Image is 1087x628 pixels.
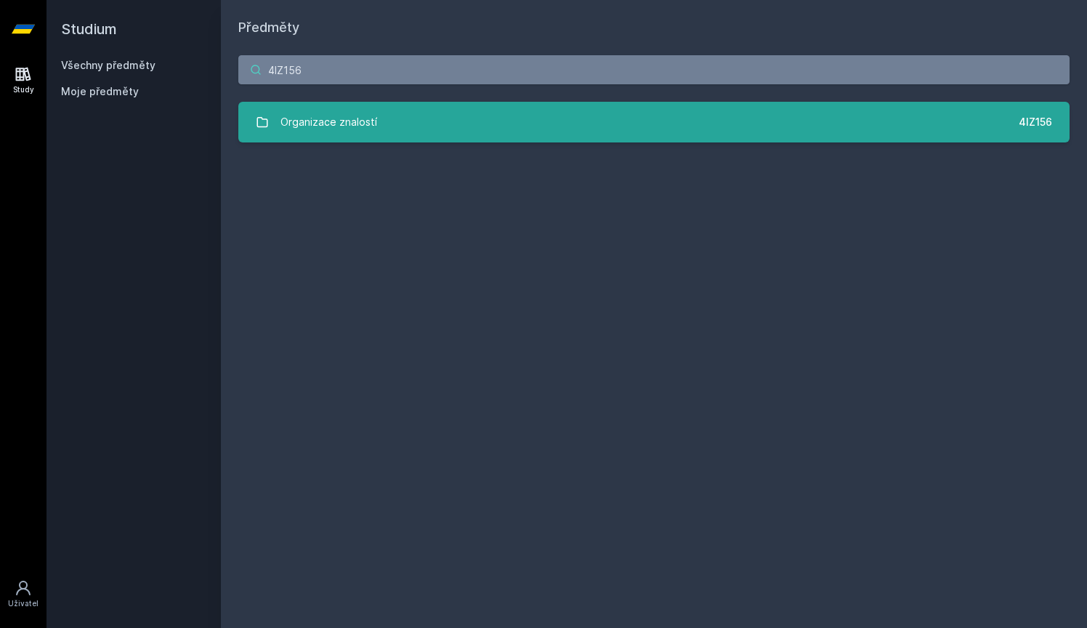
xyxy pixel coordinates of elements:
[8,598,39,609] div: Uživatel
[280,108,377,137] div: Organizace znalostí
[238,55,1070,84] input: Název nebo ident předmětu…
[1019,115,1052,129] div: 4IZ156
[238,102,1070,142] a: Organizace znalostí 4IZ156
[61,84,139,99] span: Moje předměty
[238,17,1070,38] h1: Předměty
[13,84,34,95] div: Study
[61,59,155,71] a: Všechny předměty
[3,58,44,102] a: Study
[3,572,44,616] a: Uživatel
